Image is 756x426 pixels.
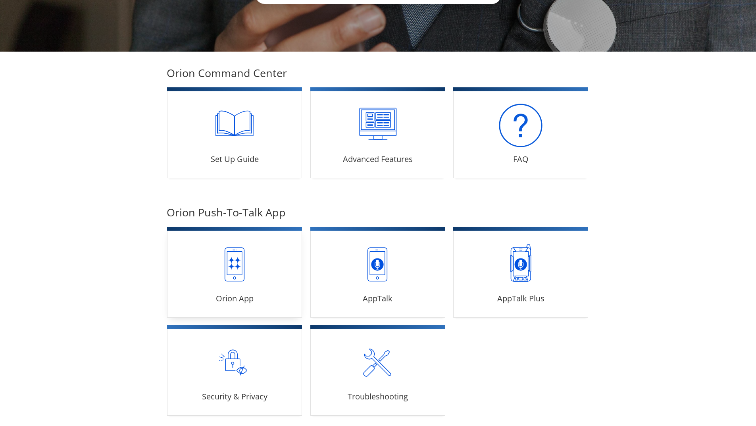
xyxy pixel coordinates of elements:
h3: FAQ [462,153,580,165]
a: Orion Push-To-Talk App [167,205,286,220]
a: Set Up Guide [167,88,302,178]
h3: Security & Privacy [175,391,294,403]
a: Security & Privacy [167,326,302,416]
h3: AppTalk Plus [462,293,580,305]
a: Orion Command Center [167,66,287,80]
a: AppTalk Plus [453,227,588,318]
h3: AppTalk [319,293,437,305]
a: AppTalk [310,227,445,318]
h3: Set Up Guide [175,153,294,165]
a: Orion App [167,227,302,318]
h3: Troubleshooting [319,391,437,403]
h3: Orion App [175,293,294,305]
h3: Advanced Features [319,153,437,165]
a: FAQ [453,88,588,178]
a: Troubleshooting [310,326,445,416]
a: Advanced Features [310,88,445,178]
